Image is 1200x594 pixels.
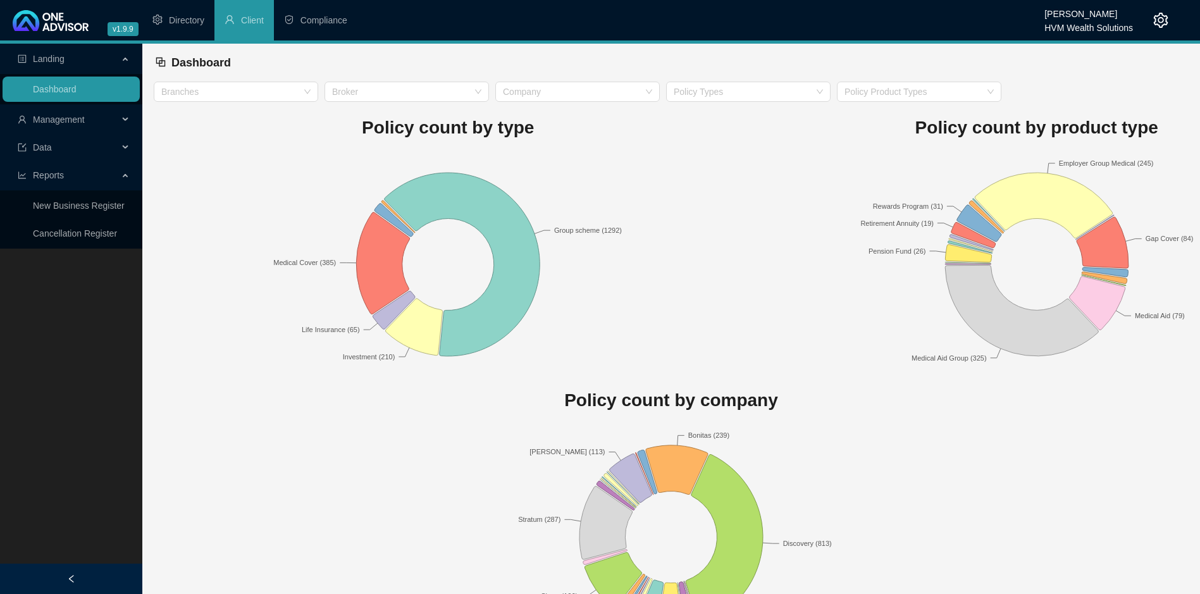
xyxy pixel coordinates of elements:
[13,10,89,31] img: 2df55531c6924b55f21c4cf5d4484680-logo-light.svg
[152,15,163,25] span: setting
[33,228,117,238] a: Cancellation Register
[783,540,832,547] text: Discovery (813)
[1146,235,1194,242] text: Gap Cover (84)
[33,201,125,211] a: New Business Register
[18,171,27,180] span: line-chart
[343,352,395,360] text: Investment (210)
[171,56,231,69] span: Dashboard
[154,387,1189,414] h1: Policy count by company
[33,114,85,125] span: Management
[154,114,743,142] h1: Policy count by type
[18,115,27,124] span: user
[518,516,560,523] text: Stratum (287)
[18,54,27,63] span: profile
[300,15,347,25] span: Compliance
[284,15,294,25] span: safety
[1059,159,1154,167] text: Employer Group Medical (245)
[155,56,166,68] span: block
[1153,13,1168,28] span: setting
[225,15,235,25] span: user
[872,202,943,210] text: Rewards Program (31)
[33,170,64,180] span: Reports
[33,84,77,94] a: Dashboard
[1044,17,1133,31] div: HVM Wealth Solutions
[554,226,622,234] text: Group scheme (1292)
[1044,3,1133,17] div: [PERSON_NAME]
[688,431,729,439] text: Bonitas (239)
[1135,312,1185,319] text: Medical Aid (79)
[302,326,360,333] text: Life Insurance (65)
[169,15,204,25] span: Directory
[18,143,27,152] span: import
[241,15,264,25] span: Client
[912,354,987,361] text: Medical Aid Group (325)
[33,142,52,152] span: Data
[108,22,139,36] span: v1.9.9
[33,54,65,64] span: Landing
[869,247,926,254] text: Pension Fund (26)
[529,448,605,455] text: [PERSON_NAME] (113)
[67,574,76,583] span: left
[860,219,934,226] text: Retirement Annuity (19)
[273,259,336,266] text: Medical Cover (385)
